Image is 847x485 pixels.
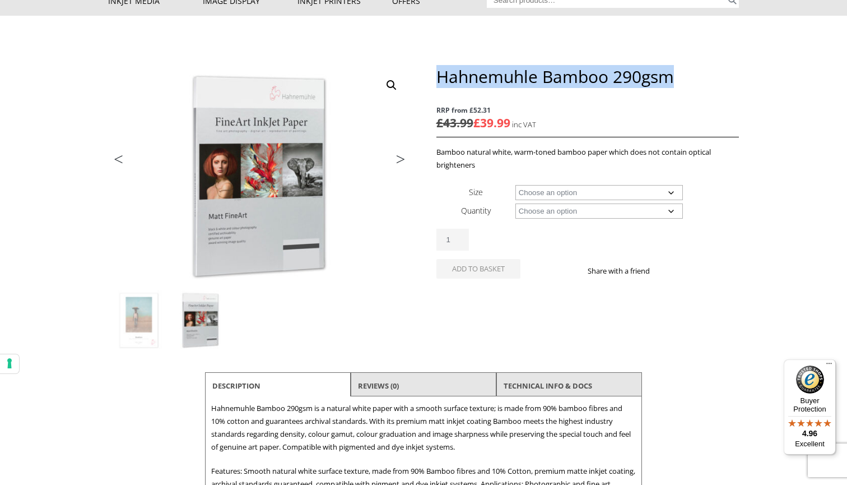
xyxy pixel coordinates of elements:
[212,376,260,396] a: Description
[436,146,739,172] p: Bamboo natural white, warm-toned bamboo paper which does not contain optical brighteners
[784,396,836,413] p: Buyer Protection
[784,359,836,455] button: Trusted Shops TrustmarkBuyer Protection4.96Excellent
[690,266,699,275] img: email sharing button
[109,290,169,351] img: Hahnemuhle Bamboo 290gsm
[473,115,480,131] span: £
[588,265,663,278] p: Share with a friend
[822,359,836,373] button: Menu
[784,440,836,449] p: Excellent
[436,66,739,87] h1: Hahnemuhle Bamboo 290gsm
[436,229,469,251] input: Product quantity
[436,115,473,131] bdi: 43.99
[677,266,686,275] img: twitter sharing button
[796,366,824,394] img: Trusted Shops Trustmark
[170,290,231,351] img: Hahnemuhle Bamboo 290gsm - Image 2
[461,205,491,216] label: Quantity
[436,115,443,131] span: £
[381,75,402,95] a: View full-screen image gallery
[211,402,636,454] p: Hahnemuhle Bamboo 290gsm is a natural white paper with a smooth surface texture; is made from 90%...
[663,266,672,275] img: facebook sharing button
[436,104,739,117] span: RRP from £52.31
[436,259,520,279] button: Add to basket
[358,376,399,396] a: Reviews (0)
[473,115,510,131] bdi: 39.99
[469,187,483,197] label: Size
[802,429,817,438] span: 4.96
[504,376,592,396] a: TECHNICAL INFO & DOCS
